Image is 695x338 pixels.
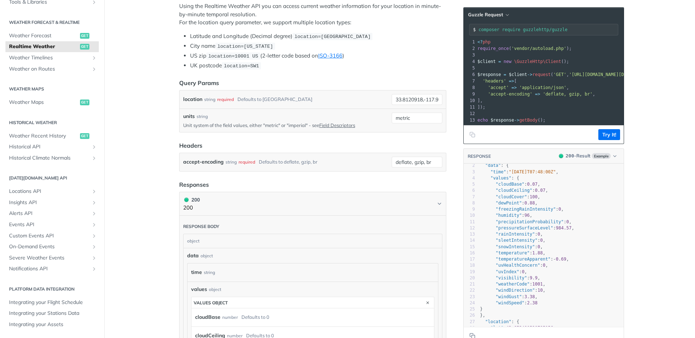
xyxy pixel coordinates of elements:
[527,300,538,305] span: 2.38
[477,59,496,64] span: $client
[5,131,99,141] a: Weather Recent Historyget
[496,257,551,262] span: "temperatureApparent"
[477,118,488,123] span: echo
[514,118,519,123] span: ->
[480,182,540,187] span: : ,
[477,39,483,45] span: <?
[208,54,258,59] span: location=10001 US
[9,321,97,328] span: Integrating your Assets
[464,65,476,71] div: 5
[556,257,566,262] span: 0.69
[294,34,371,39] span: location=[GEOGRAPHIC_DATA]
[91,155,97,161] button: Show subpages for Historical Climate Normals
[490,325,504,330] span: "lat"
[91,200,97,206] button: Show subpages for Insights API
[5,219,99,230] a: Events APIShow subpages for Events API
[522,269,525,274] span: 0
[485,319,511,324] span: "location"
[480,250,546,255] span: : ,
[488,92,532,97] span: 'accept-encoding'
[319,122,355,128] a: Field Descriptors
[464,58,476,65] div: 4
[525,294,535,299] span: 3.38
[509,169,556,174] span: "[DATE]T07:48:00Z"
[496,294,522,299] span: "windGust"
[179,141,202,150] div: Headers
[5,30,99,41] a: Weather Forecastget
[480,169,559,174] span: : ,
[259,157,317,167] div: Defaults to deflate, gzip, br
[9,232,89,240] span: Custom Events API
[437,201,442,207] svg: Chevron
[464,71,476,78] div: 6
[480,200,538,206] span: : ,
[464,187,475,194] div: 6
[197,113,208,120] div: string
[179,79,219,87] div: Query Params
[543,92,593,97] span: 'deflate, gzip, br'
[191,267,202,278] label: time
[179,180,209,189] div: Responses
[464,162,475,169] div: 2
[9,66,89,73] span: Weather on Routes
[480,300,538,305] span: :
[9,243,89,250] span: On-Demand Events
[532,282,543,287] span: 1001
[598,129,620,140] button: Try It!
[183,157,224,167] label: accept-encoding
[239,157,255,167] div: required
[480,163,509,168] span: : {
[9,32,78,39] span: Weather Forecast
[190,32,446,41] li: Latitude and Longitude (Decimal degree)
[464,306,475,312] div: 25
[464,319,475,325] div: 27
[91,55,97,61] button: Show subpages for Weather Timelines
[5,97,99,108] a: Weather Mapsget
[504,72,506,77] span: =
[91,255,97,261] button: Show subpages for Severe Weather Events
[480,207,564,212] span: : ,
[496,250,530,255] span: "temperature"
[485,163,501,168] span: "data"
[464,262,475,269] div: 18
[496,188,532,193] span: "cloudCeiling"
[480,188,548,193] span: : ,
[184,198,189,202] span: 200
[464,244,475,250] div: 15
[488,85,509,90] span: 'accept'
[480,232,543,237] span: : ,
[496,194,527,199] span: "cloudCover"
[184,234,440,248] div: object
[468,12,503,18] span: Guzzle Request
[480,225,574,231] span: : ,
[480,176,519,181] span: : {
[5,231,99,241] a: Custom Events APIShow subpages for Custom Events API
[477,98,483,103] span: ],
[5,253,99,263] a: Severe Weather EventsShow subpages for Severe Weather Events
[318,52,342,59] a: ISO-3166
[559,207,561,212] span: 0
[464,169,475,175] div: 3
[543,263,545,268] span: 0
[530,275,538,280] span: 9.9
[527,182,538,187] span: 0.07
[5,175,99,181] h2: [DATE][DOMAIN_NAME] API
[467,129,477,140] button: Copy to clipboard
[483,79,506,84] span: 'headers'
[538,288,543,293] span: 10
[527,72,532,77] span: ->
[566,219,569,224] span: 0
[532,250,543,255] span: 1.88
[496,182,524,187] span: "cloudBase"
[480,288,546,293] span: : ,
[535,92,540,97] span: =>
[201,253,213,259] div: object
[483,39,490,45] span: php
[179,2,446,27] p: Using the Realtime Weather API you can access current weather information for your location in mi...
[9,265,89,272] span: Notifications API
[556,225,572,231] span: 984.57
[224,63,259,69] span: location=SW1
[5,286,99,292] h2: Platform DATA integration
[480,238,546,243] span: : ,
[480,213,532,218] span: : ,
